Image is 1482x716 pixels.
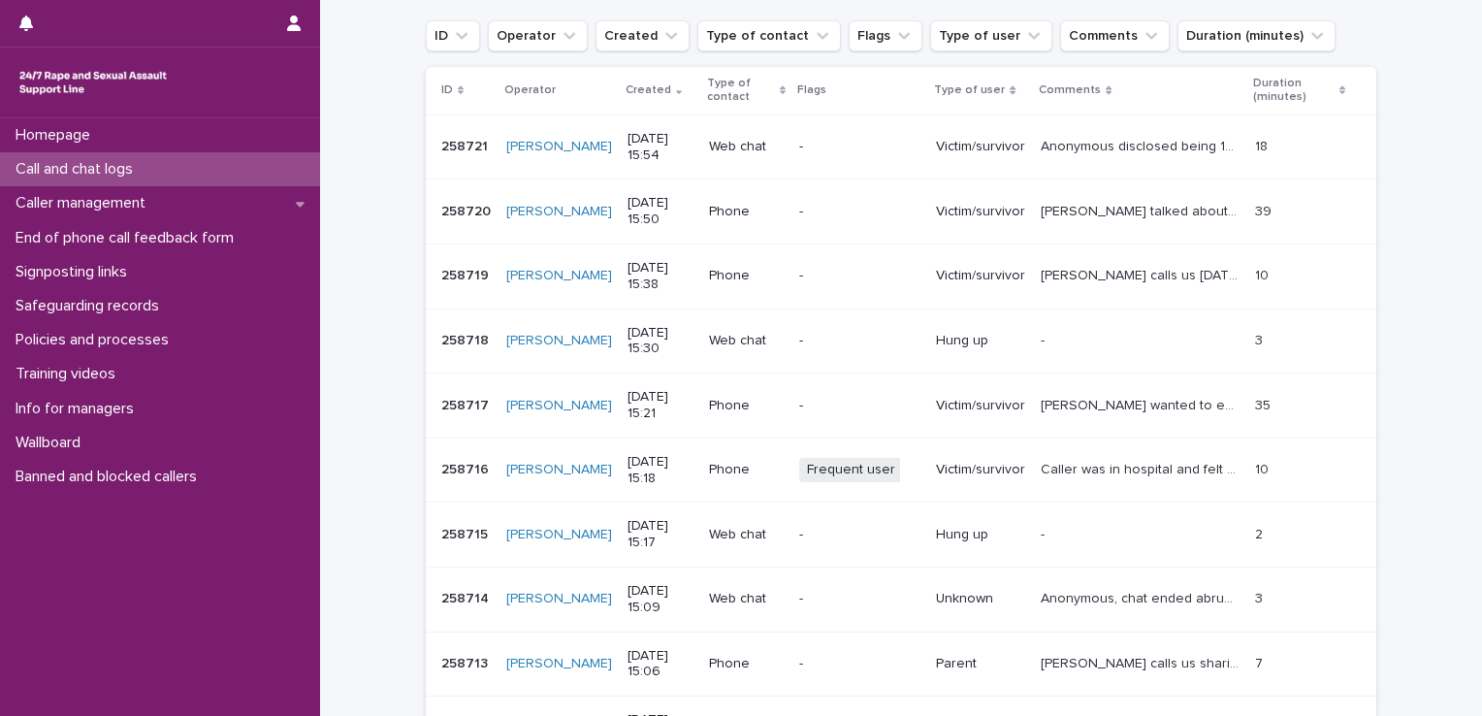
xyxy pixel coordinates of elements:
[799,458,903,482] span: Frequent user
[426,244,1376,309] tr: 258719258719 [PERSON_NAME] [DATE] 15:38Phone-Victim/survivor[PERSON_NAME] calls us [DATE] saying ...
[936,268,1025,284] p: Victim/survivor
[797,80,826,101] p: Flags
[936,462,1025,478] p: Victim/survivor
[1041,200,1243,220] p: John talked about films and music. He hopes to finish rehab soon and be able to pursue his intere...
[441,80,453,101] p: ID
[426,503,1376,568] tr: 258715258715 [PERSON_NAME] [DATE] 15:17Web chat-Hung up-- 22
[936,139,1025,155] p: Victim/survivor
[488,20,588,51] button: Operator
[799,268,920,284] p: -
[506,462,612,478] a: [PERSON_NAME]
[628,260,693,293] p: [DATE] 15:38
[1041,329,1048,349] p: -
[8,331,184,349] p: Policies and processes
[1255,135,1272,155] p: 18
[506,333,612,349] a: [PERSON_NAME]
[506,527,612,543] a: [PERSON_NAME]
[1255,264,1273,284] p: 10
[628,325,693,358] p: [DATE] 15:30
[799,333,920,349] p: -
[709,462,784,478] p: Phone
[441,200,495,220] p: 258720
[1255,523,1267,543] p: 2
[709,527,784,543] p: Web chat
[1255,394,1274,414] p: 35
[506,591,612,607] a: [PERSON_NAME]
[799,527,920,543] p: -
[1041,394,1243,414] p: Caller wanted to explore difficult feelings post flashback and information around reporting
[709,204,784,220] p: Phone
[506,139,612,155] a: [PERSON_NAME]
[936,398,1025,414] p: Victim/survivor
[8,434,96,452] p: Wallboard
[799,591,920,607] p: -
[930,20,1052,51] button: Type of user
[506,656,612,672] a: [PERSON_NAME]
[8,126,106,145] p: Homepage
[1177,20,1336,51] button: Duration (minutes)
[596,20,690,51] button: Created
[709,268,784,284] p: Phone
[426,20,480,51] button: ID
[1060,20,1170,51] button: Comments
[709,656,784,672] p: Phone
[936,656,1025,672] p: Parent
[441,394,493,414] p: 258717
[8,400,149,418] p: Info for managers
[936,333,1025,349] p: Hung up
[1041,135,1243,155] p: Anonymous disclosed being 17 and experienced S.V by a man who is 29years old. visitor provided th...
[426,438,1376,503] tr: 258716258716 [PERSON_NAME] [DATE] 15:18PhoneFrequent userVictim/survivorCaller was in hospital an...
[697,20,841,51] button: Type of contact
[8,229,249,247] p: End of phone call feedback form
[799,204,920,220] p: -
[628,648,693,681] p: [DATE] 15:06
[426,114,1376,179] tr: 258721258721 [PERSON_NAME] [DATE] 15:54Web chat-Victim/survivorAnonymous disclosed being 17 and e...
[426,374,1376,439] tr: 258717258717 [PERSON_NAME] [DATE] 15:21Phone-Victim/survivor[PERSON_NAME] wanted to explore diffi...
[709,333,784,349] p: Web chat
[1041,587,1243,607] p: Anonymous, chat ended abruptly after they mentioned that they tried to call but one is available ...
[506,398,612,414] a: [PERSON_NAME]
[628,518,693,551] p: [DATE] 15:17
[426,567,1376,632] tr: 258714258714 [PERSON_NAME] [DATE] 15:09Web chat-UnknownAnonymous, chat ended abruptly after they ...
[1255,458,1273,478] p: 10
[441,135,492,155] p: 258721
[709,398,784,414] p: Phone
[709,139,784,155] p: Web chat
[441,264,493,284] p: 258719
[426,179,1376,244] tr: 258720258720 [PERSON_NAME] [DATE] 15:50Phone-Victim/survivor[PERSON_NAME] talked about films and ...
[441,652,492,672] p: 258713
[8,365,131,383] p: Training videos
[628,454,693,487] p: [DATE] 15:18
[8,468,212,486] p: Banned and blocked callers
[8,263,143,281] p: Signposting links
[799,656,920,672] p: -
[1255,587,1267,607] p: 3
[441,458,493,478] p: 258716
[799,139,920,155] p: -
[441,587,493,607] p: 258714
[16,63,171,102] img: rhQMoQhaT3yELyF149Cw
[936,591,1025,607] p: Unknown
[8,297,175,315] p: Safeguarding records
[1041,652,1243,672] p: Alex calls us sharing that her daughter was raped at the workplace in late July. She would like t...
[1255,329,1267,349] p: 3
[8,194,161,212] p: Caller management
[426,309,1376,374] tr: 258718258718 [PERSON_NAME] [DATE] 15:30Web chat-Hung up-- 33
[1253,73,1335,109] p: Duration (minutes)
[1255,652,1267,672] p: 7
[709,591,784,607] p: Web chat
[936,527,1025,543] p: Hung up
[626,80,671,101] p: Created
[426,632,1376,697] tr: 258713258713 [PERSON_NAME] [DATE] 15:06Phone-Parent[PERSON_NAME] calls us sharing that her daught...
[628,131,693,164] p: [DATE] 15:54
[936,204,1025,220] p: Victim/survivor
[506,268,612,284] a: [PERSON_NAME]
[1041,458,1243,478] p: Caller was in hospital and felt triggered. She wanted me to use specific grounding techniques, wh...
[849,20,922,51] button: Flags
[628,583,693,616] p: [DATE] 15:09
[628,195,693,228] p: [DATE] 15:50
[441,523,492,543] p: 258715
[1041,523,1048,543] p: -
[506,204,612,220] a: [PERSON_NAME]
[504,80,556,101] p: Operator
